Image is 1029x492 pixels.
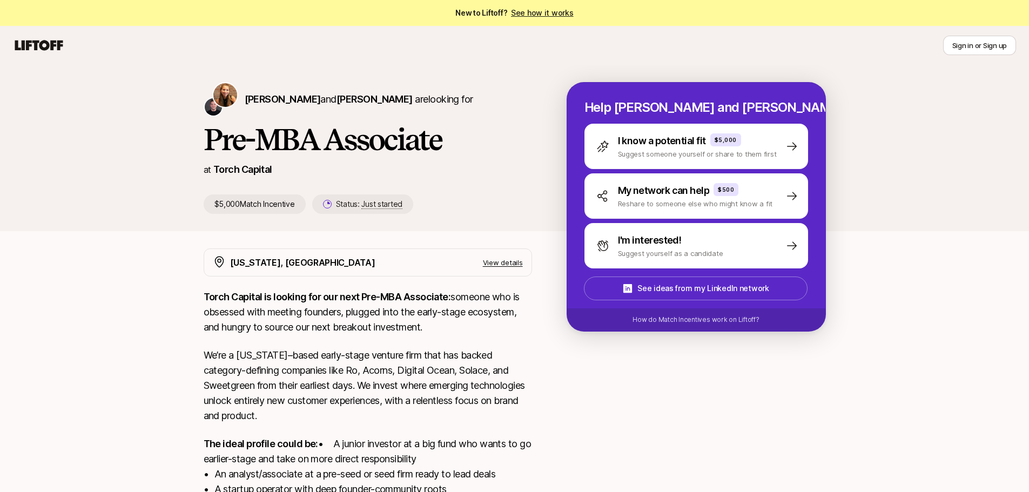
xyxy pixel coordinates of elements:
button: See ideas from my LinkedIn network [584,277,808,300]
a: Torch Capital [213,164,272,175]
p: Help [PERSON_NAME] and [PERSON_NAME] hire [584,100,808,115]
p: My network can help [618,183,710,198]
p: I'm interested! [618,233,682,248]
p: $5,000 [715,136,737,144]
p: Suggest yourself as a candidate [618,248,723,259]
span: and [320,93,412,105]
p: at [204,163,211,177]
span: Just started [361,199,402,209]
p: View details [483,257,523,268]
p: How do Match Incentives work on Liftoff? [633,315,759,325]
p: someone who is obsessed with meeting founders, plugged into the early-stage ecosystem, and hungry... [204,289,532,335]
p: Suggest someone yourself or share to them first [618,149,777,159]
button: Sign in or Sign up [943,36,1016,55]
p: are looking for [245,92,473,107]
span: [PERSON_NAME] [337,93,413,105]
p: $500 [718,185,734,194]
span: New to Liftoff? [455,6,573,19]
strong: Torch Capital is looking for our next Pre-MBA Associate: [204,291,451,302]
p: $5,000 Match Incentive [204,194,306,214]
p: I know a potential fit [618,133,706,149]
p: We’re a [US_STATE]–based early-stage venture firm that has backed category-defining companies lik... [204,348,532,423]
strong: The ideal profile could be: [204,438,318,449]
h1: Pre-MBA Associate [204,123,532,156]
p: See ideas from my LinkedIn network [637,282,769,295]
p: Reshare to someone else who might know a fit [618,198,773,209]
img: Christopher Harper [205,98,222,116]
img: Katie Reiner [213,83,237,107]
p: Status: [336,198,402,211]
span: [PERSON_NAME] [245,93,321,105]
a: See how it works [511,8,574,17]
p: [US_STATE], [GEOGRAPHIC_DATA] [230,255,375,269]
